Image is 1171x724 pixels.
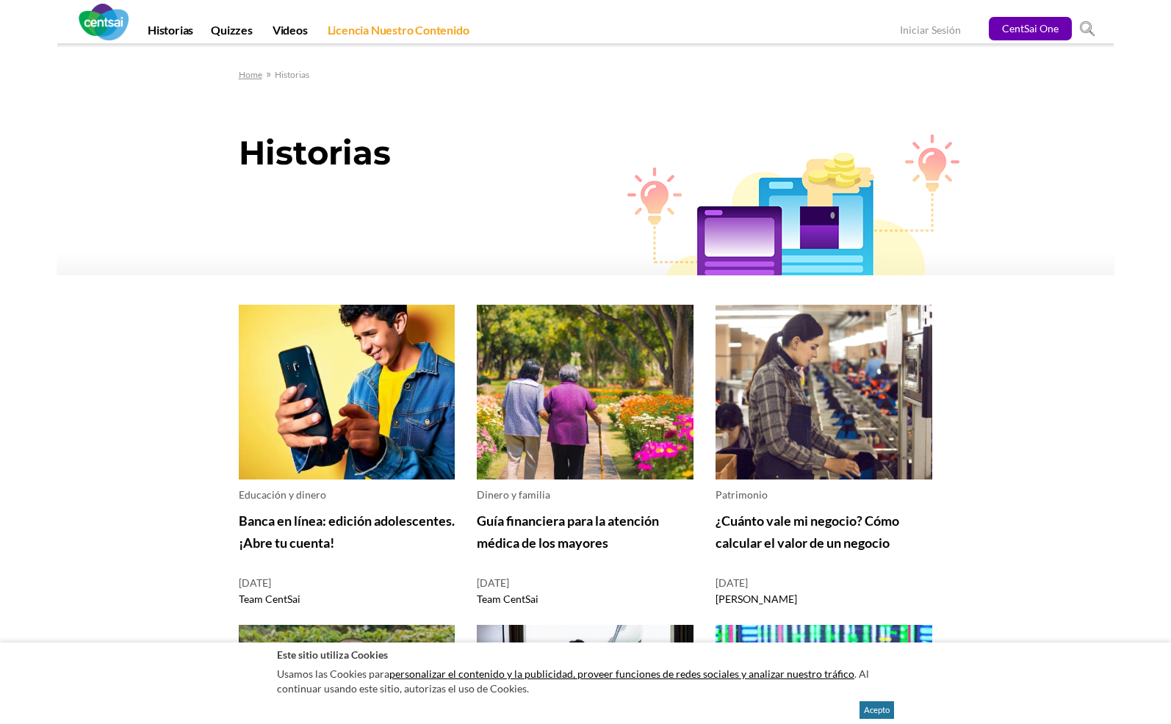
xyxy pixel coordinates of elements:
a: Iniciar Sesión [900,23,961,39]
img: CentSai [79,4,129,40]
img: Banca en línea: edición adolescentes. ¡Abre tu cuenta! [239,305,455,479]
a: [PERSON_NAME] [716,593,797,605]
h1: Historias [239,132,933,179]
p: Usamos las Cookies para . Al continuar usando este sitio, autorizas el uso de Cookies. [277,663,894,699]
a: Guía financiera para la atención médica de los mayores [477,513,659,551]
span: [DATE] [716,576,932,590]
a: Educación y dinero [239,488,326,501]
a: Licencia Nuestro Contenido [319,23,478,43]
span: [DATE] [239,576,455,590]
a: Team CentSai [477,593,538,605]
button: Acepto [860,701,894,719]
a: ¿Cuánto vale mi negocio? Cómo calcular el valor de un negocio [716,513,899,551]
a: Home [239,69,262,80]
a: Banca en línea: edición adolescentes. ¡Abre tu cuenta! [239,513,455,551]
img: Guía financiera para la atención médica de los mayores [477,305,693,479]
span: Historias [275,69,309,80]
h2: Este sitio utiliza Cookies [277,648,894,662]
a: Historias [139,23,202,43]
span: [DATE] [477,576,693,590]
img: ¿Cuánto vale mi negocio? Cómo calcular el valor de un negocio [716,305,932,479]
a: Quizzes [202,23,262,43]
span: » [239,66,309,80]
a: Videos [264,23,317,43]
a: Dinero y familia [477,488,550,501]
a: Patrimonio [716,488,768,501]
a: Team CentSai [239,593,300,605]
a: CentSai One [989,17,1072,40]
